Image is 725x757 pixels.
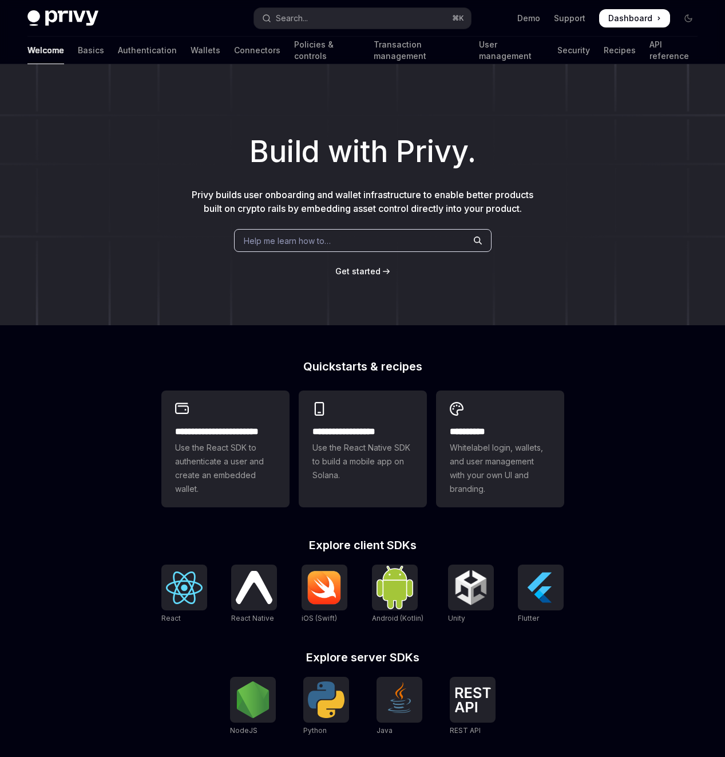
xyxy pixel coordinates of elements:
[479,37,544,64] a: User management
[649,37,698,64] a: API reference
[166,571,203,604] img: React
[372,565,423,624] a: Android (Kotlin)Android (Kotlin)
[557,37,590,64] a: Security
[118,37,177,64] a: Authentication
[244,235,331,247] span: Help me learn how to…
[450,441,550,496] span: Whitelabel login, wallets, and user management with your own UI and branding.
[308,681,344,718] img: Python
[452,14,464,23] span: ⌘ K
[234,37,280,64] a: Connectors
[303,726,327,735] span: Python
[372,614,423,622] span: Android (Kotlin)
[78,37,104,64] a: Basics
[306,570,343,605] img: iOS (Swift)
[161,539,564,551] h2: Explore client SDKs
[604,37,636,64] a: Recipes
[377,726,393,735] span: Java
[254,8,472,29] button: Open search
[230,677,276,736] a: NodeJSNodeJS
[381,681,418,718] img: Java
[276,11,308,25] div: Search...
[312,441,413,482] span: Use the React Native SDK to build a mobile app on Solana.
[335,266,381,277] a: Get started
[302,565,347,624] a: iOS (Swift)iOS (Swift)
[175,441,276,496] span: Use the React SDK to authenticate a user and create an embedded wallet.
[450,726,481,735] span: REST API
[450,677,496,736] a: REST APIREST API
[191,37,220,64] a: Wallets
[608,13,652,24] span: Dashboard
[436,391,564,507] a: **** *****Whitelabel login, wallets, and user management with your own UI and branding.
[517,13,540,24] a: Demo
[522,569,559,606] img: Flutter
[161,565,207,624] a: ReactReact
[299,391,427,507] a: **** **** **** ***Use the React Native SDK to build a mobile app on Solana.
[161,652,564,663] h2: Explore server SDKs
[235,681,271,718] img: NodeJS
[679,9,698,27] button: Toggle dark mode
[518,565,564,624] a: FlutterFlutter
[448,565,494,624] a: UnityUnity
[599,9,670,27] a: Dashboard
[192,189,533,214] span: Privy builds user onboarding and wallet infrastructure to enable better products built on crypto ...
[377,566,413,609] img: Android (Kotlin)
[377,677,422,736] a: JavaJava
[161,361,564,372] h2: Quickstarts & recipes
[18,129,707,174] h1: Build with Privy.
[231,565,277,624] a: React NativeReact Native
[161,614,181,622] span: React
[518,614,539,622] span: Flutter
[554,13,585,24] a: Support
[230,726,257,735] span: NodeJS
[303,677,349,736] a: PythonPython
[294,37,360,64] a: Policies & controls
[448,614,465,622] span: Unity
[27,37,64,64] a: Welcome
[453,569,489,606] img: Unity
[454,687,491,712] img: REST API
[335,266,381,276] span: Get started
[236,571,272,604] img: React Native
[231,614,274,622] span: React Native
[302,614,337,622] span: iOS (Swift)
[27,10,98,26] img: dark logo
[374,37,465,64] a: Transaction management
